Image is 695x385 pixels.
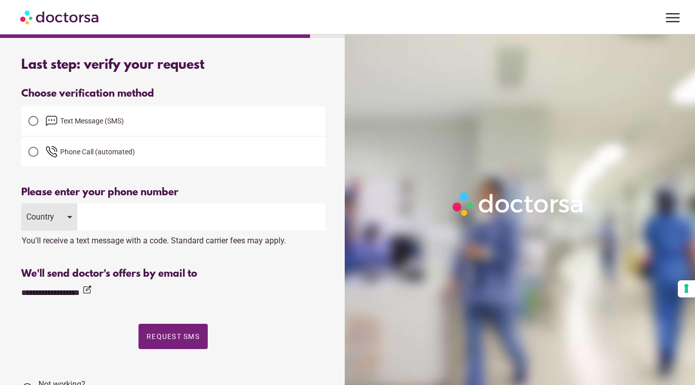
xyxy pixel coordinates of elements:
img: email [45,115,58,127]
span: Request SMS [147,332,200,340]
img: phone [45,146,58,158]
span: menu [663,8,682,27]
span: Text Message (SMS) [60,117,124,125]
div: We'll send doctor's offers by email to [21,268,326,280]
i: edit_square [82,285,92,295]
div: Country [26,212,57,222]
div: You'll receive a text message with a code. Standard carrier fees may apply. [21,231,326,245]
img: Logo-Doctorsa-trans-White-partial-flat.png [449,188,588,219]
img: Doctorsa.com [20,6,100,28]
div: Please enter your phone number [21,187,326,198]
button: Your consent preferences for tracking technologies [678,280,695,297]
div: Last step: verify your request [21,58,326,73]
button: Request SMS [138,324,208,349]
span: Phone Call (automated) [60,148,135,156]
div: Choose verification method [21,88,326,100]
